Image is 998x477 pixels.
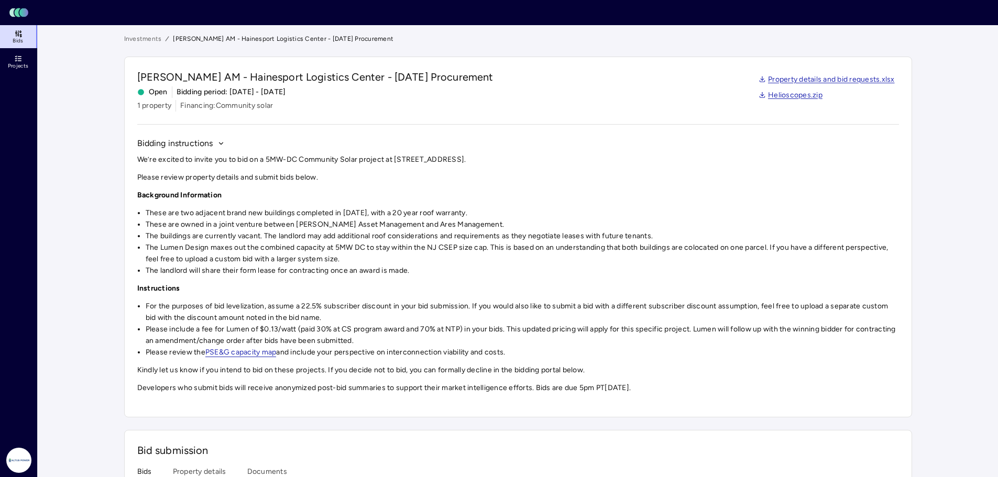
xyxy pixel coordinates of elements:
[6,448,31,473] img: Altus Power
[13,38,23,44] span: Bids
[124,34,162,44] a: Investments
[137,137,225,150] button: Bidding instructions
[759,74,895,85] a: Property details and bid requests.xlsx
[137,364,899,376] p: Kindly let us know if you intend to bid on these projects. If you decide not to bid, you can form...
[137,86,168,98] span: Open
[137,191,222,199] strong: Background Information
[137,172,899,183] p: Please review property details and submit bids below.
[137,137,213,150] span: Bidding instructions
[8,63,28,69] span: Projects
[137,100,172,112] span: 1 property
[173,34,393,44] span: [PERSON_NAME] AM - Hainesport Logistics Center - [DATE] Procurement
[146,347,899,358] li: Please review the and include your perspective on interconnection viability and costs.
[759,90,822,101] a: Helioscopes.zip
[146,219,899,230] li: These are owned in a joint venture between [PERSON_NAME] Asset Management and Ares Management.
[180,100,273,112] span: Financing: Community solar
[146,324,899,347] li: Please include a fee for Lumen of $0.13/watt (paid 30% at CS program award and 70% at NTP) in you...
[177,86,286,98] span: Bidding period: [DATE] - [DATE]
[146,242,899,265] li: The Lumen Design maxes out the combined capacity at 5MW DC to stay within the NJ CSEP size cap. T...
[146,265,899,276] li: The landlord will share their form lease for contracting once an award is made.
[137,382,899,394] p: Developers who submit bids will receive anonymized post-bid summaries to support their market int...
[205,348,277,357] a: PSE&G capacity map
[146,207,899,219] li: These are two adjacent brand new buildings completed in [DATE], with a 20 year roof warranty.
[137,70,493,84] span: [PERSON_NAME] AM - Hainesport Logistics Center - [DATE] Procurement
[146,301,899,324] li: For the purposes of bid levelization, assume a 22.5% subscriber discount in your bid submission. ...
[137,284,180,293] strong: Instructions
[137,444,209,457] span: Bid submission
[124,34,912,44] nav: breadcrumb
[137,154,899,165] p: We’re excited to invite you to bid on a 5MW-DC Community Solar project at [STREET_ADDRESS].
[146,230,899,242] li: The buildings are currently vacant. The landlord may add additional roof considerations and requi...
